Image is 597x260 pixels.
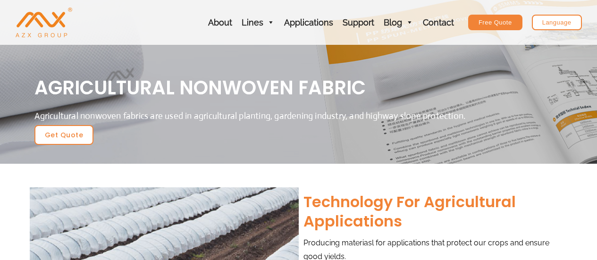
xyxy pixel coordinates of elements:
span: Get Quote [45,132,84,138]
a: Language [532,15,582,30]
a: Get Quote [34,125,94,145]
a: Free Quote [468,15,522,30]
h2: Technology for agricultural applications [303,192,563,231]
div: Agricultural nonwoven fabrics are used in agricultural planting, gardening industry, and highway ... [34,105,563,127]
h1: AGRICULTURal Nonwoven FABRIC [34,75,563,100]
a: AZX Nonwoven Machine [16,17,72,26]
